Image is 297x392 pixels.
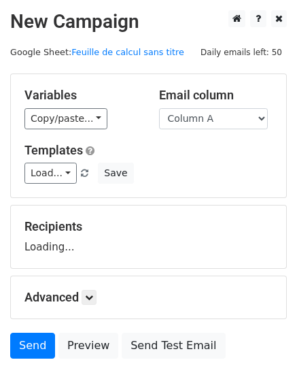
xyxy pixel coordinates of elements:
[58,333,118,359] a: Preview
[24,88,139,103] h5: Variables
[10,333,55,359] a: Send
[196,47,287,57] a: Daily emails left: 50
[10,10,287,33] h2: New Campaign
[24,143,83,157] a: Templates
[98,163,133,184] button: Save
[24,108,107,129] a: Copy/paste...
[196,45,287,60] span: Daily emails left: 50
[159,88,273,103] h5: Email column
[24,219,273,255] div: Loading...
[71,47,184,57] a: Feuille de calcul sans titre
[122,333,225,359] a: Send Test Email
[10,47,184,57] small: Google Sheet:
[24,290,273,305] h5: Advanced
[24,219,273,234] h5: Recipients
[24,163,77,184] a: Load...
